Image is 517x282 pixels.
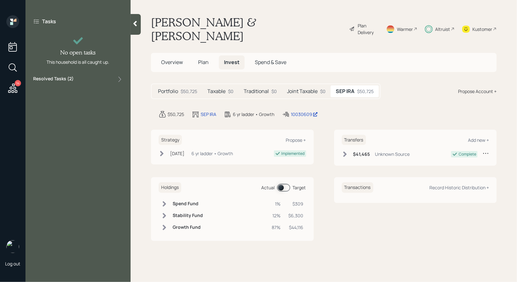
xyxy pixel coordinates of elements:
[159,182,181,193] h6: Holdings
[272,224,281,231] div: 87%
[173,201,203,206] h6: Spend Fund
[233,111,274,118] div: 6 yr ladder • Growth
[173,225,203,230] h6: Growth Fund
[170,150,184,157] div: [DATE]
[181,88,197,95] div: $50,725
[272,212,281,219] div: 12%
[293,184,306,191] div: Target
[228,88,233,95] div: $0
[287,88,318,94] h5: Joint Taxable
[151,15,344,43] h1: [PERSON_NAME] & [PERSON_NAME]
[198,59,209,66] span: Plan
[161,59,183,66] span: Overview
[244,88,269,94] h5: Traditional
[357,88,374,95] div: $50,725
[458,88,497,95] div: Propose Account +
[6,240,19,253] img: treva-nostdahl-headshot.png
[336,88,355,94] h5: SEP IRA
[468,137,489,143] div: Add new +
[286,137,306,143] div: Propose +
[201,111,216,118] div: SEP IRA
[353,152,370,157] h6: $41,465
[47,59,110,65] div: This household is all caught up.
[429,184,489,191] div: Record Historic Distribution +
[289,200,304,207] div: $309
[5,261,20,267] div: Log out
[255,59,286,66] span: Spend & Save
[158,88,178,94] h5: Portfolio
[15,80,21,86] div: 14
[358,22,378,36] div: Plan Delivery
[289,224,304,231] div: $44,116
[173,213,203,218] h6: Stability Fund
[289,212,304,219] div: $6,300
[435,26,450,33] div: Altruist
[271,88,277,95] div: $0
[42,18,56,25] label: Tasks
[397,26,413,33] div: Warmer
[342,135,366,145] h6: Transfers
[61,49,96,56] h4: No open tasks
[282,151,305,156] div: Implemented
[207,88,226,94] h5: Taxable
[320,88,326,95] div: $0
[168,111,184,118] div: $50,725
[262,184,275,191] div: Actual
[375,151,410,157] div: Unknown Source
[33,76,74,83] label: Resolved Tasks ( 2 )
[291,111,318,118] div: 10030609
[191,150,233,157] div: 6 yr ladder • Growth
[472,26,492,33] div: Kustomer
[159,135,182,145] h6: Strategy
[224,59,240,66] span: Invest
[272,200,281,207] div: 1%
[342,182,373,193] h6: Transactions
[459,151,476,157] div: Complete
